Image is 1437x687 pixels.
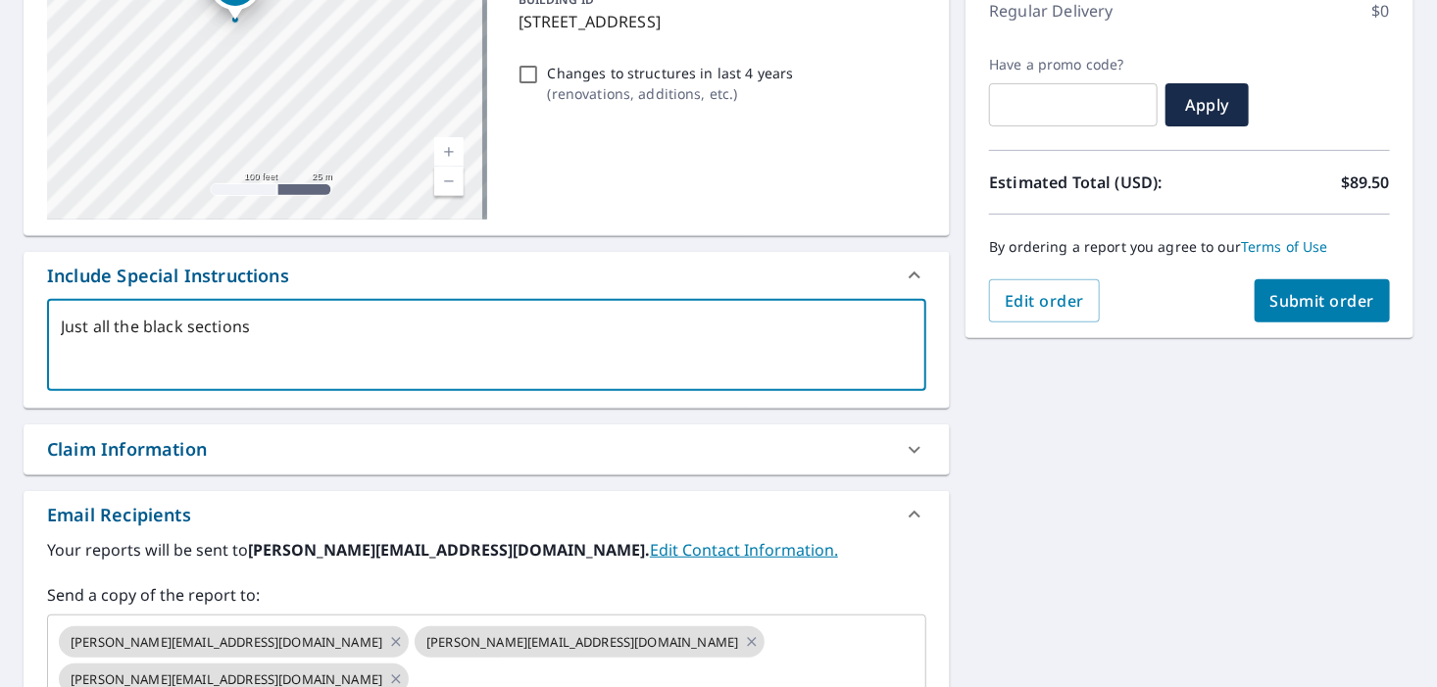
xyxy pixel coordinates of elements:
p: $89.50 [1341,171,1390,194]
span: Submit order [1270,290,1375,312]
b: [PERSON_NAME][EMAIL_ADDRESS][DOMAIN_NAME]. [248,539,650,561]
div: Include Special Instructions [47,263,289,289]
button: Apply [1165,83,1249,126]
div: Include Special Instructions [24,252,950,299]
a: EditContactInfo [650,539,838,561]
div: Email Recipients [47,502,191,528]
p: ( renovations, additions, etc. ) [548,83,794,104]
p: Changes to structures in last 4 years [548,63,794,83]
button: Submit order [1255,279,1391,322]
div: Claim Information [47,436,207,463]
label: Send a copy of the report to: [47,583,926,607]
p: By ordering a report you agree to our [989,238,1390,256]
button: Edit order [989,279,1100,322]
p: Estimated Total (USD): [989,171,1189,194]
p: [STREET_ADDRESS] [519,10,919,33]
a: Current Level 18, Zoom Out [434,167,464,196]
a: Terms of Use [1241,237,1328,256]
div: Claim Information [24,424,950,474]
span: Apply [1181,94,1233,116]
a: Current Level 18, Zoom In [434,137,464,167]
label: Your reports will be sent to [47,538,926,562]
div: Email Recipients [24,491,950,538]
div: [PERSON_NAME][EMAIL_ADDRESS][DOMAIN_NAME] [59,626,409,658]
div: [PERSON_NAME][EMAIL_ADDRESS][DOMAIN_NAME] [415,626,765,658]
span: Edit order [1005,290,1084,312]
span: [PERSON_NAME][EMAIL_ADDRESS][DOMAIN_NAME] [59,633,394,652]
label: Have a promo code? [989,56,1158,74]
span: [PERSON_NAME][EMAIL_ADDRESS][DOMAIN_NAME] [415,633,750,652]
textarea: Just all the black sections [61,318,913,373]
